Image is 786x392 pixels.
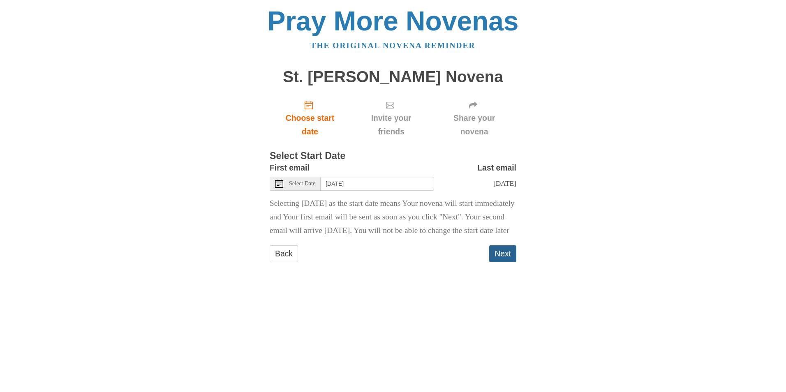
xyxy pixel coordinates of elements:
[477,161,516,175] label: Last email
[270,151,516,161] h3: Select Start Date
[289,181,315,187] span: Select Date
[270,161,310,175] label: First email
[278,111,342,138] span: Choose start date
[440,111,508,138] span: Share your novena
[270,68,516,86] h1: St. [PERSON_NAME] Novena
[350,94,432,143] div: Click "Next" to confirm your start date first.
[270,197,516,238] p: Selecting [DATE] as the start date means Your novena will start immediately and Your first email ...
[493,179,516,187] span: [DATE]
[432,94,516,143] div: Click "Next" to confirm your start date first.
[270,94,350,143] a: Choose start date
[268,6,519,36] a: Pray More Novenas
[358,111,424,138] span: Invite your friends
[489,245,516,262] button: Next
[270,245,298,262] a: Back
[321,177,434,191] input: Use the arrow keys to pick a date
[311,41,476,50] a: The original novena reminder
